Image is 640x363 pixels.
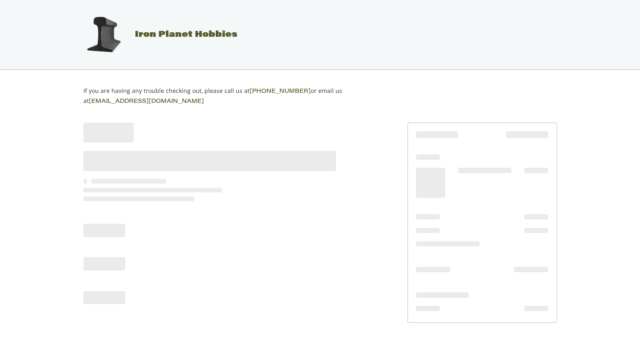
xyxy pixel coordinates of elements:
[74,31,237,39] a: Iron Planet Hobbies
[135,31,237,39] span: Iron Planet Hobbies
[83,86,369,106] p: If you are having any trouble checking out, please call us at or email us at
[83,14,124,56] img: Iron Planet Hobbies
[89,99,204,105] a: [EMAIL_ADDRESS][DOMAIN_NAME]
[250,89,311,95] a: [PHONE_NUMBER]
